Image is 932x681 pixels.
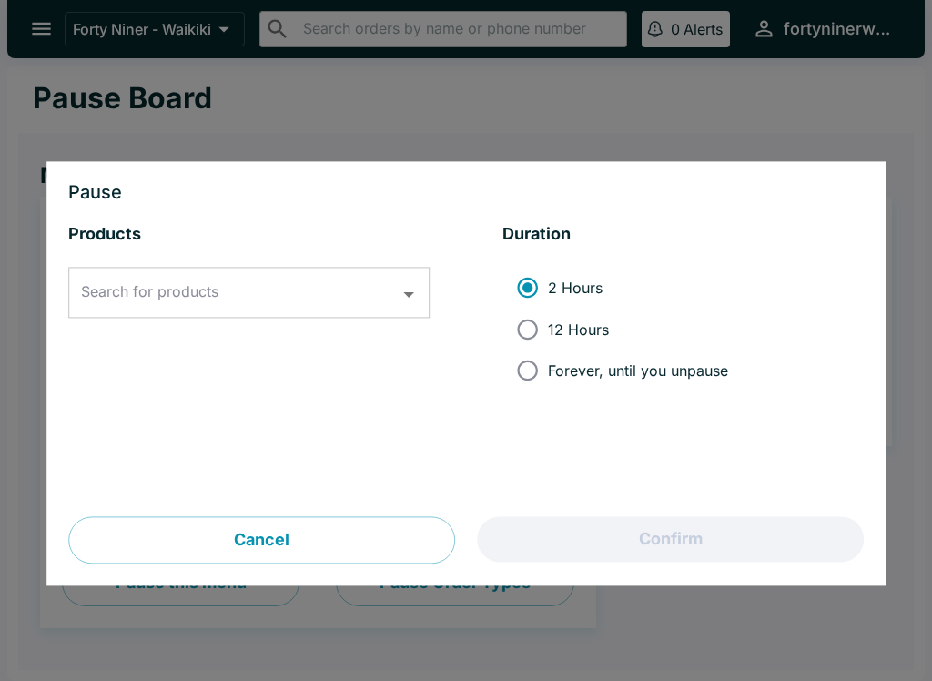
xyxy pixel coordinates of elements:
[548,279,603,297] span: 2 Hours
[502,224,864,246] h5: Duration
[68,184,864,202] h3: Pause
[548,320,609,339] span: 12 Hours
[548,361,728,380] span: Forever, until you unpause
[68,517,455,564] button: Cancel
[395,280,423,309] button: Open
[68,224,430,246] h5: Products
